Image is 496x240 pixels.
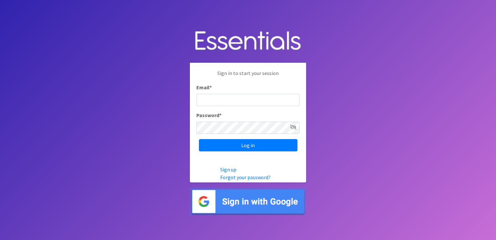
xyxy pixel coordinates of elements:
abbr: required [219,112,222,118]
p: Sign in to start your session [196,69,300,83]
a: Sign up [220,166,236,173]
input: Log in [199,139,297,151]
label: Password [196,111,222,119]
abbr: required [210,84,212,91]
label: Email [196,83,212,91]
img: Sign in with Google [190,188,306,216]
img: Human Essentials [190,25,306,58]
a: Forgot your password? [220,174,271,180]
